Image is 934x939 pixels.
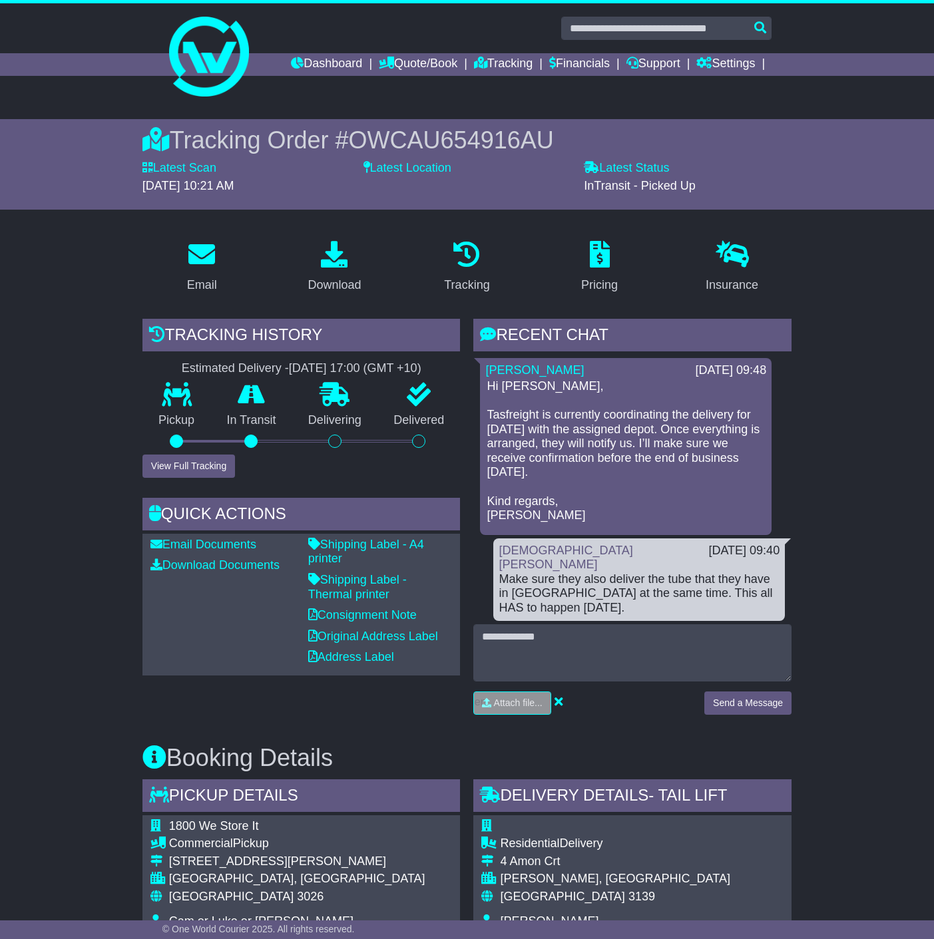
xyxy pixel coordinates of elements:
a: Download Documents [150,558,280,572]
span: InTransit - Picked Up [584,179,695,192]
p: In Transit [210,413,292,428]
span: OWCAU654916AU [349,126,554,154]
a: Tracking [435,236,498,299]
div: 4 Amon Crt [500,854,777,869]
p: Pickup [142,413,210,428]
a: Tracking [474,53,533,76]
a: Shipping Label - Thermal printer [308,573,407,601]
div: [DATE] 09:48 [695,363,766,378]
div: Delivery [500,837,777,851]
div: Estimated Delivery - [142,361,461,376]
a: Support [626,53,680,76]
div: RECENT CHAT [473,319,792,355]
button: Send a Message [704,691,792,715]
div: [PERSON_NAME], [GEOGRAPHIC_DATA] [500,872,777,886]
div: Quick Actions [142,498,461,534]
a: Dashboard [291,53,362,76]
div: [GEOGRAPHIC_DATA], [GEOGRAPHIC_DATA] [169,872,425,886]
a: Email [178,236,226,299]
span: 1800 We Store It [169,819,259,833]
span: 3139 [628,890,655,903]
p: Hi [PERSON_NAME], Tasfreight is currently coordinating the delivery for [DATE] with the assigned ... [487,379,765,523]
a: Email Documents [150,538,256,551]
label: Latest Scan [142,161,216,176]
a: Download [299,236,369,299]
div: Pickup [169,837,425,851]
div: Download [308,276,361,294]
button: View Full Tracking [142,455,235,478]
div: Email [187,276,217,294]
a: Settings [696,53,755,76]
a: Address Label [308,650,394,663]
label: Latest Status [584,161,669,176]
a: Shipping Label - A4 printer [308,538,424,566]
a: Quote/Book [379,53,457,76]
span: [GEOGRAPHIC_DATA] [500,890,624,903]
span: Cam or Luke or [PERSON_NAME] [169,914,353,928]
span: [PERSON_NAME] [500,914,598,928]
span: Residential [500,837,559,850]
div: Delivery Details [473,779,792,815]
div: [DATE] 17:00 (GMT +10) [289,361,421,376]
h3: Booking Details [142,745,792,771]
label: Latest Location [363,161,451,176]
a: Consignment Note [308,608,417,622]
a: Pricing [573,236,626,299]
div: Pickup Details [142,779,461,815]
a: [DEMOGRAPHIC_DATA][PERSON_NAME] [499,544,632,572]
div: [STREET_ADDRESS][PERSON_NAME] [169,854,425,869]
a: Original Address Label [308,630,438,643]
span: [GEOGRAPHIC_DATA] [169,890,294,903]
div: Insurance [706,276,758,294]
div: Tracking history [142,319,461,355]
span: © One World Courier 2025. All rights reserved. [162,924,355,934]
a: Insurance [697,236,767,299]
p: Delivered [377,413,460,428]
div: Make sure they also deliver the tube that they have in [GEOGRAPHIC_DATA] at the same time. This a... [499,572,780,616]
span: 3026 [297,890,324,903]
div: Pricing [581,276,618,294]
span: Commercial [169,837,233,850]
div: Tracking [444,276,489,294]
a: Financials [549,53,610,76]
span: - Tail Lift [648,786,727,804]
a: [PERSON_NAME] [485,363,584,377]
div: Tracking Order # [142,126,792,154]
div: [DATE] 09:40 [708,544,780,558]
span: [DATE] 10:21 AM [142,179,234,192]
p: Delivering [292,413,377,428]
